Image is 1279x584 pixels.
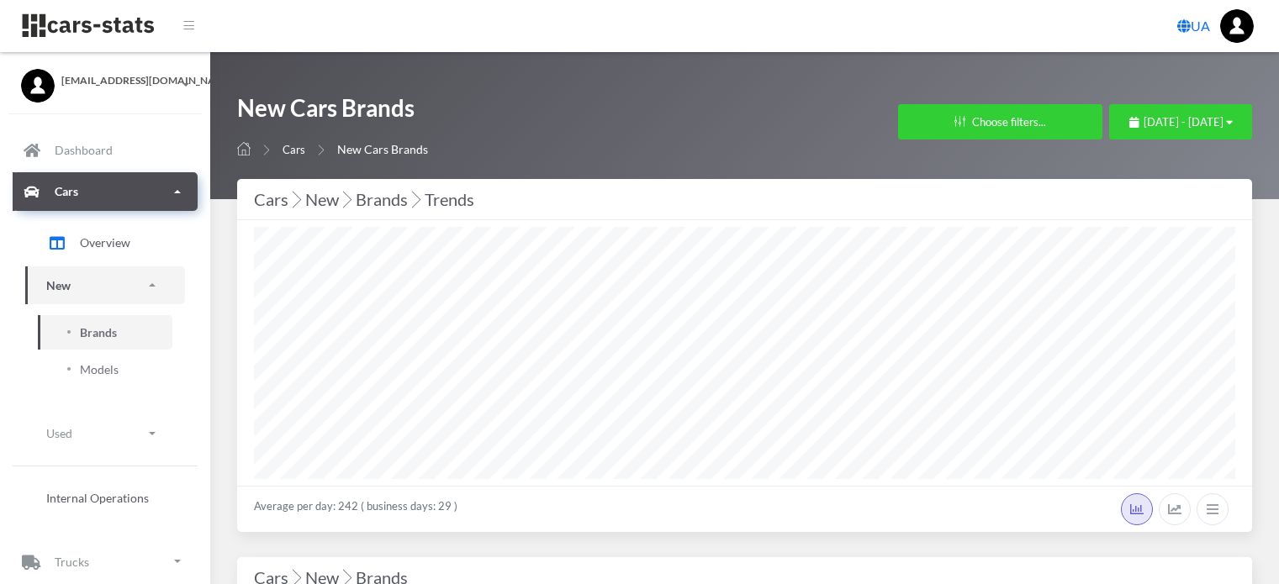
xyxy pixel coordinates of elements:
span: Overview [80,234,130,251]
img: navbar brand [21,13,156,39]
a: Trucks [13,542,198,581]
p: Dashboard [55,139,113,160]
div: Cars New Brands Trends [254,186,1235,213]
p: Trucks [55,551,89,572]
div: Average per day: 242 ( business days: 29 ) [237,486,1252,532]
a: Brands [38,315,172,350]
a: Internal Operations [25,480,185,514]
img: ... [1220,9,1254,43]
p: New [46,275,71,296]
button: [DATE] - [DATE] [1109,104,1252,139]
a: UA [1171,9,1217,43]
a: Used [25,414,185,452]
p: Used [46,423,72,444]
span: [EMAIL_ADDRESS][DOMAIN_NAME] [61,73,189,88]
h1: New Cars Brands [237,92,428,132]
span: Brands [80,324,117,341]
button: Choose filters... [898,104,1102,139]
a: Cars [13,172,198,211]
a: Dashboard [13,131,198,170]
a: [EMAIL_ADDRESS][DOMAIN_NAME] [21,69,189,88]
span: Internal Operations [46,488,149,506]
a: Models [38,352,172,387]
p: Cars [55,181,78,202]
a: New [25,266,185,304]
a: Cars [283,143,305,156]
span: Models [80,360,119,378]
span: New Cars Brands [337,142,428,156]
a: Overview [25,222,185,264]
span: [DATE] - [DATE] [1144,115,1224,129]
